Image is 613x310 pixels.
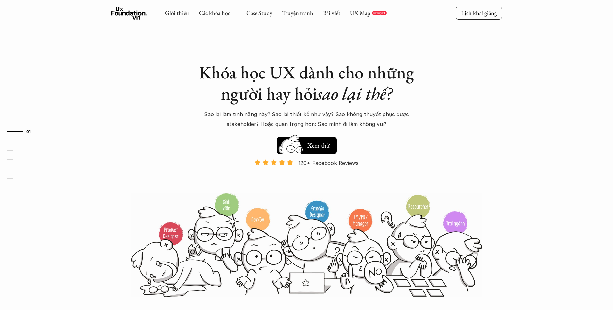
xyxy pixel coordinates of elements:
[307,141,330,150] h5: Xem thử
[461,9,497,17] p: Lịch khai giảng
[282,9,313,17] a: Truyện tranh
[193,62,421,104] h1: Khóa học UX dành cho những người hay hỏi
[373,11,385,15] p: REPORT
[323,9,340,17] a: Bài viết
[456,7,502,19] a: Lịch khai giảng
[372,11,387,15] a: REPORT
[350,9,370,17] a: UX Map
[199,9,230,17] a: Các khóa học
[246,9,272,17] a: Case Study
[196,109,417,129] p: Sao lại làm tính năng này? Sao lại thiết kế như vậy? Sao không thuyết phục được stakeholder? Hoặc...
[26,129,31,134] strong: 01
[249,159,365,192] a: 120+ Facebook Reviews
[317,82,392,105] em: sao lại thế?
[298,158,359,168] p: 120+ Facebook Reviews
[277,134,337,154] a: Xem thử
[7,128,37,135] a: 01
[165,9,189,17] a: Giới thiệu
